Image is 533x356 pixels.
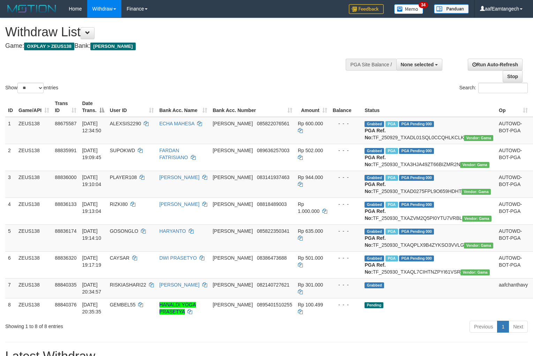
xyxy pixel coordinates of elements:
[110,255,130,261] span: CAYSAR
[399,148,434,154] span: PGA Pending
[365,229,384,235] span: Grabbed
[464,135,493,141] span: Vendor URL: https://trx31.1velocity.biz
[496,198,531,224] td: AUTOWD-BOT-PGA
[110,148,135,153] span: SUPOKWD
[362,251,496,278] td: TF_250930_TXAQL7CIHTNZPYI61VSR
[159,228,186,234] a: HARYANTO
[365,255,384,261] span: Grabbed
[333,301,359,308] div: - - -
[385,148,398,154] span: Marked by aafpengsreynich
[213,228,253,234] span: [PERSON_NAME]
[82,175,101,187] span: [DATE] 19:10:04
[333,281,359,288] div: - - -
[82,121,101,133] span: [DATE] 12:34:50
[496,224,531,251] td: AUTOWD-BOT-PGA
[434,4,469,14] img: panduan.png
[213,302,253,307] span: [PERSON_NAME]
[385,202,398,208] span: Marked by aafpengsreynich
[385,175,398,181] span: Marked by aafpengsreynich
[5,144,16,171] td: 2
[401,62,434,67] span: None selected
[396,59,443,71] button: None selected
[213,175,253,180] span: [PERSON_NAME]
[55,201,76,207] span: 88836133
[365,121,384,127] span: Grabbed
[16,97,52,117] th: Game/API: activate to sort column ascending
[496,278,531,298] td: aafchanthavy
[5,97,16,117] th: ID
[298,121,323,126] span: Rp 600.000
[82,228,101,241] span: [DATE] 19:14:10
[365,208,385,221] b: PGA Ref. No:
[419,2,428,8] span: 34
[365,202,384,208] span: Grabbed
[496,251,531,278] td: AUTOWD-BOT-PGA
[257,175,289,180] span: Copy 083141937463 to clipboard
[362,198,496,224] td: TF_250930_TXAZVM2Q5PI0YTU7VRBL
[470,321,497,333] a: Previous
[157,97,210,117] th: Bank Acc. Name: activate to sort column ascending
[5,298,16,318] td: 8
[55,302,76,307] span: 88840376
[346,59,396,71] div: PGA Site Balance /
[55,282,76,288] span: 88840335
[349,4,384,14] img: Feedback.jpg
[497,321,509,333] a: 1
[16,144,52,171] td: ZEUS138
[52,97,79,117] th: Trans ID: activate to sort column ascending
[503,71,523,82] a: Stop
[5,43,348,50] h4: Game: Bank:
[159,121,194,126] a: ECHA MAHESA
[82,302,101,314] span: [DATE] 20:35:35
[257,121,289,126] span: Copy 085822076561 to clipboard
[213,282,253,288] span: [PERSON_NAME]
[295,97,330,117] th: Amount: activate to sort column ascending
[365,282,384,288] span: Grabbed
[496,144,531,171] td: AUTOWD-BOT-PGA
[298,282,323,288] span: Rp 301.000
[496,171,531,198] td: AUTOWD-BOT-PGA
[333,201,359,208] div: - - -
[460,269,490,275] span: Vendor URL: https://trx31.1velocity.biz
[159,175,200,180] a: [PERSON_NAME]
[298,302,323,307] span: Rp 100.499
[333,174,359,181] div: - - -
[159,148,188,160] a: FARDAN FATRISIANO
[298,255,323,261] span: Rp 501.000
[5,198,16,224] td: 4
[257,255,287,261] span: Copy 08386473688 to clipboard
[16,171,52,198] td: ZEUS138
[107,97,157,117] th: User ID: activate to sort column ascending
[462,216,491,222] span: Vendor URL: https://trx31.1velocity.biz
[496,117,531,144] td: AUTOWD-BOT-PGA
[399,255,434,261] span: PGA Pending
[365,181,385,194] b: PGA Ref. No:
[298,228,323,234] span: Rp 635.000
[213,255,253,261] span: [PERSON_NAME]
[213,121,253,126] span: [PERSON_NAME]
[257,282,289,288] span: Copy 082140727621 to clipboard
[365,148,384,154] span: Grabbed
[5,278,16,298] td: 7
[399,175,434,181] span: PGA Pending
[5,117,16,144] td: 1
[460,162,489,168] span: Vendor URL: https://trx31.1velocity.biz
[159,302,196,314] a: HANALDI YOGA PRASETYA
[330,97,362,117] th: Balance
[213,148,253,153] span: [PERSON_NAME]
[159,282,200,288] a: [PERSON_NAME]
[82,282,101,295] span: [DATE] 20:34:57
[16,278,52,298] td: ZEUS138
[362,144,496,171] td: TF_250930_TXA3HJA49ZT66BIZMR2N
[385,229,398,235] span: Marked by aafpengsreynich
[5,251,16,278] td: 6
[55,175,76,180] span: 88836000
[394,4,423,14] img: Button%20Memo.svg
[362,224,496,251] td: TF_250930_TXAQPLX9B4ZYKSO3VVLG
[110,175,137,180] span: PLAYER108
[257,302,292,307] span: Copy 0895401510255 to clipboard
[399,202,434,208] span: PGA Pending
[16,251,52,278] td: ZEUS138
[362,117,496,144] td: TF_250929_TXADL01SQL0CCQHLKCLK
[509,321,528,333] a: Next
